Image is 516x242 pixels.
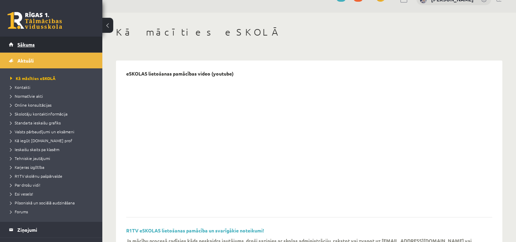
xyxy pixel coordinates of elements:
[10,93,95,99] a: Normatīvie akti
[10,129,74,134] span: Valsts pārbaudījumi un eksāmeni
[10,75,95,81] a: Kā mācīties eSKOLĀ
[10,209,95,215] a: Forums
[10,173,62,179] span: R1TV skolēnu pašpārvalde
[10,120,95,126] a: Standarta ieskaišu grafiks
[10,129,95,135] a: Valsts pārbaudījumi un eksāmeni
[10,138,72,143] span: Kā iegūt [DOMAIN_NAME] prof
[10,120,61,125] span: Standarta ieskaišu grafiks
[8,12,62,29] a: Rīgas 1. Tālmācības vidusskola
[17,41,35,48] span: Sākums
[10,155,95,161] a: Tehniskie jautājumi
[9,37,94,52] a: Sākums
[10,84,95,90] a: Kontakti
[10,102,95,108] a: Online konsultācijas
[10,182,95,188] a: Par drošu vidi!
[126,227,264,233] a: R1TV eSKOLAS lietošanas pamācība un svarīgākie noteikumi!
[10,191,33,197] span: Esi vesels!
[10,156,50,161] span: Tehniskie jautājumi
[10,164,44,170] span: Karjeras izglītība
[10,200,95,206] a: Pilsoniskā un sociālā audzināšana
[10,182,40,188] span: Par drošu vidi!
[10,209,28,214] span: Forums
[10,191,95,197] a: Esi vesels!
[10,102,51,108] span: Online konsultācijas
[10,146,95,152] a: Ieskaišu skaits pa klasēm
[10,200,75,205] span: Pilsoniskā un sociālā audzināšana
[116,26,502,38] h1: Kā mācīties eSKOLĀ
[10,76,56,81] span: Kā mācīties eSKOLĀ
[9,222,94,238] a: Ziņojumi
[10,137,95,144] a: Kā iegūt [DOMAIN_NAME] prof
[10,84,30,90] span: Kontakti
[10,111,95,117] a: Skolotāju kontaktinformācija
[17,57,34,64] span: Aktuāli
[9,53,94,68] a: Aktuāli
[126,71,234,77] p: eSKOLAS lietošanas pamācības video (youtube)
[10,93,43,99] span: Normatīvie akti
[10,147,59,152] span: Ieskaišu skaits pa klasēm
[10,173,95,179] a: R1TV skolēnu pašpārvalde
[17,222,94,238] legend: Ziņojumi
[10,164,95,170] a: Karjeras izglītība
[10,111,68,117] span: Skolotāju kontaktinformācija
